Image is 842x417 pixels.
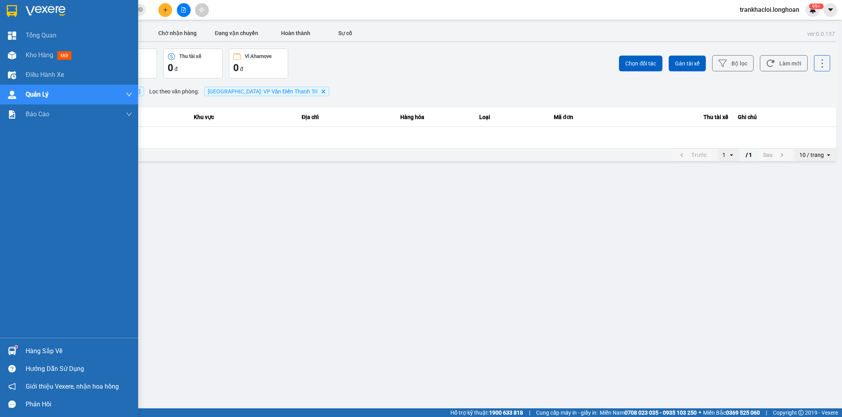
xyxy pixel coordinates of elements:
[613,112,728,122] div: Thu tài xế
[699,411,701,414] span: ⚪️
[26,382,119,391] span: Giới thiệu Vexere, nhận hoa hồng
[26,398,132,410] div: Phản hồi
[758,149,791,161] button: next page. current page 1 / 1
[827,6,834,13] span: caret-down
[7,5,17,17] img: logo-vxr
[163,48,223,78] button: Thu tài xế0 đ
[163,7,168,13] span: plus
[672,149,711,161] button: previous page. current page 1 / 1
[233,61,284,74] div: đ
[26,89,49,99] span: Quản Lý
[799,151,824,159] div: 10 / trang
[733,5,806,15] span: trankhacloi.longhoan
[266,25,325,41] button: Hoàn thành
[297,108,396,127] th: Địa chỉ
[138,6,143,14] span: close-circle
[625,60,656,67] span: Chọn đối tác
[549,108,608,127] th: Mã đơn
[177,3,191,17] button: file-add
[207,25,266,41] button: Đang vận chuyển
[619,56,662,71] button: Chọn đối tác
[321,89,326,94] svg: Delete
[233,62,239,73] span: 0
[798,410,804,415] span: copyright
[8,365,16,372] span: question-circle
[624,410,697,416] strong: 0708 023 035 - 0935 103 250
[208,88,318,95] span: Hà Nội: VP Văn Điển Thanh Trì
[746,150,752,160] span: / 1
[809,6,816,13] img: icon-new-feature
[179,54,201,59] div: Thu tài xế
[669,56,706,71] button: Gán tài xế
[245,54,272,59] div: Ví Ahamove
[8,347,16,355] img: warehouse-icon
[8,400,16,408] span: message
[126,91,132,98] span: down
[728,152,735,158] svg: open
[536,408,598,417] span: Cung cấp máy in - giấy in:
[168,61,218,74] div: đ
[809,4,823,9] sup: 745
[26,70,64,80] span: Điều hành xe
[8,32,16,40] img: dashboard-icon
[675,60,699,67] span: Gán tài xế
[325,25,365,41] button: Sự cố
[600,408,697,417] span: Miền Nam
[149,87,199,96] span: Lọc theo văn phòng :
[26,363,132,375] div: Hướng dẫn sử dụng
[712,55,754,71] button: Bộ lọc
[8,71,16,79] img: warehouse-icon
[189,108,297,127] th: Khu vực
[396,108,474,127] th: Hàng hóa
[529,408,530,417] span: |
[168,62,173,73] span: 0
[489,410,523,416] strong: 1900 633 818
[726,410,760,416] strong: 0369 525 060
[138,7,143,12] span: close-circle
[8,51,16,60] img: warehouse-icon
[26,109,49,119] span: Báo cáo
[825,152,832,158] svg: open
[26,51,53,59] span: Kho hàng
[760,55,808,71] button: Làm mới
[158,3,172,17] button: plus
[703,408,760,417] span: Miền Bắc
[26,345,132,357] div: Hàng sắp về
[8,110,16,119] img: solution-icon
[722,151,726,159] div: 1
[36,134,830,141] div: Không có dữ liệu
[450,408,523,417] span: Hỗ trợ kỹ thuật:
[15,346,17,348] sup: 1
[8,383,16,390] span: notification
[199,7,204,13] span: aim
[733,108,836,127] th: Ghi chú
[474,108,549,127] th: Loại
[766,408,767,417] span: |
[126,111,132,117] span: down
[148,25,207,41] button: Chờ nhận hàng
[181,7,186,13] span: file-add
[823,3,837,17] button: caret-down
[8,91,16,99] img: warehouse-icon
[229,48,288,78] button: Ví Ahamove0 đ
[825,151,825,159] input: Selected 10 / trang.
[195,3,209,17] button: aim
[204,87,329,96] span: Hà Nội: VP Văn Điển Thanh Trì, close by backspace
[57,51,71,60] span: mới
[26,30,56,40] span: Tổng Quan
